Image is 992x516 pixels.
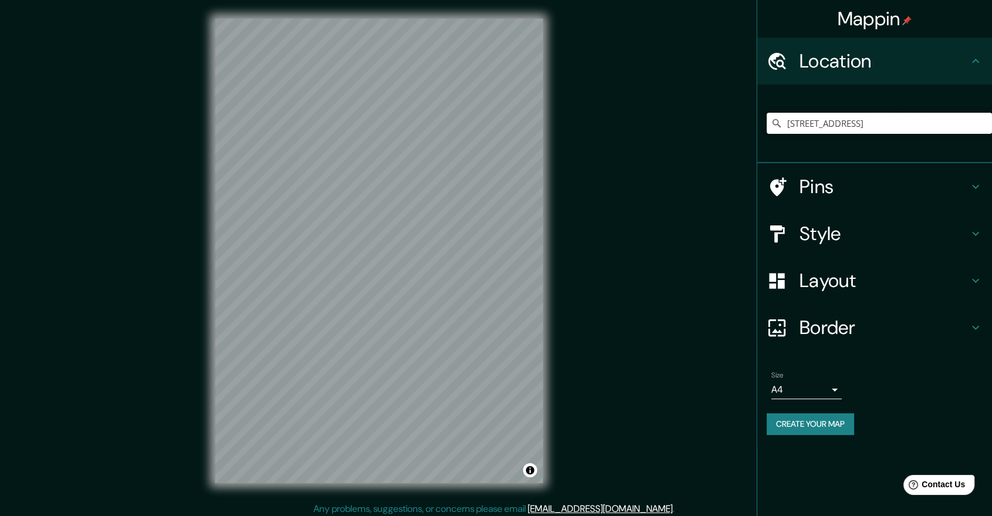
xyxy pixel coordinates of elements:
[674,502,676,516] div: .
[757,304,992,351] div: Border
[757,38,992,85] div: Location
[757,163,992,210] div: Pins
[757,257,992,304] div: Layout
[799,222,969,245] h4: Style
[215,19,543,483] canvas: Map
[771,370,784,380] label: Size
[523,463,537,477] button: Toggle attribution
[757,210,992,257] div: Style
[799,49,969,73] h4: Location
[888,470,979,503] iframe: Help widget launcher
[799,175,969,198] h4: Pins
[767,413,854,435] button: Create your map
[313,502,674,516] p: Any problems, suggestions, or concerns please email .
[799,316,969,339] h4: Border
[767,113,992,134] input: Pick your city or area
[838,7,912,31] h4: Mappin
[528,502,673,515] a: [EMAIL_ADDRESS][DOMAIN_NAME]
[799,269,969,292] h4: Layout
[676,502,679,516] div: .
[902,16,912,25] img: pin-icon.png
[771,380,842,399] div: A4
